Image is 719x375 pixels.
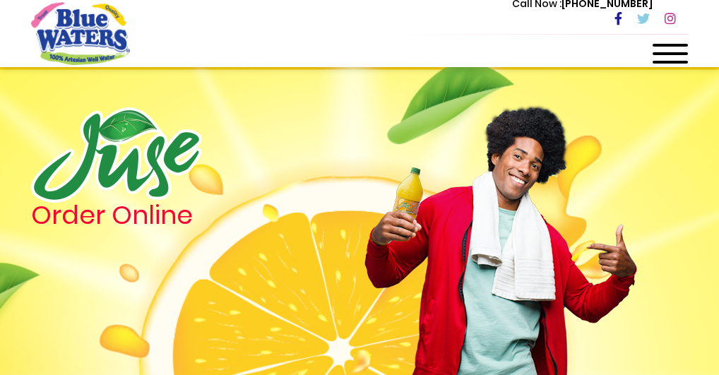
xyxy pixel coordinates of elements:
img: logo [31,107,202,203]
a: store logo [31,2,130,64]
h4: Order Online [31,203,292,228]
